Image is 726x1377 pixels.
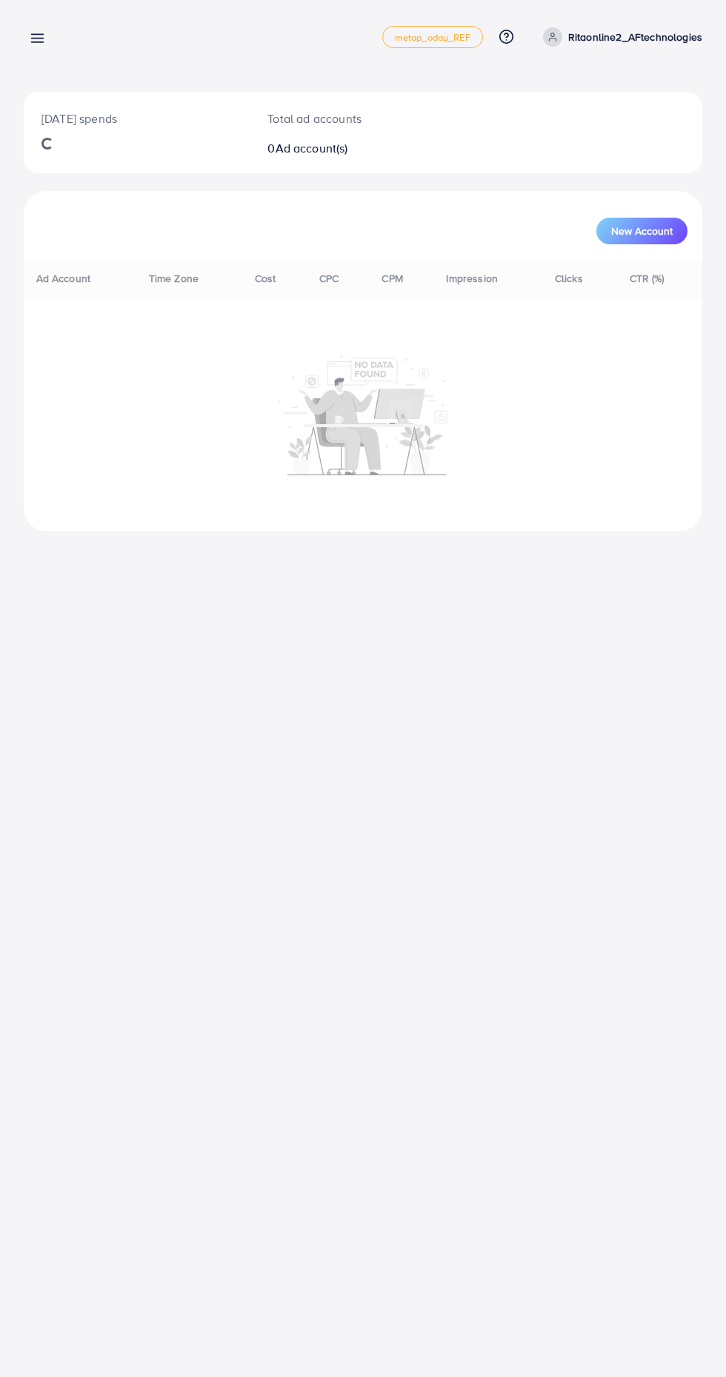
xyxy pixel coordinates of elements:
[568,28,702,46] p: Ritaonline2_AFtechnologies
[596,218,687,244] button: New Account
[41,110,232,127] p: [DATE] spends
[267,141,402,155] h2: 0
[537,27,702,47] a: Ritaonline2_AFtechnologies
[382,26,483,48] a: metap_oday_REF
[395,33,470,42] span: metap_oday_REF
[267,110,402,127] p: Total ad accounts
[276,140,348,156] span: Ad account(s)
[611,226,673,236] span: New Account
